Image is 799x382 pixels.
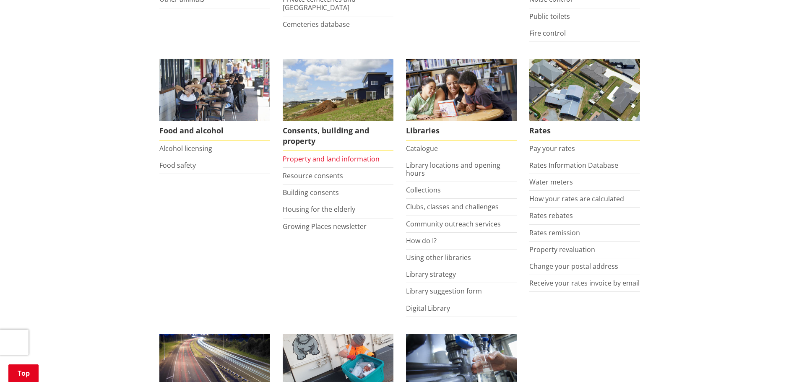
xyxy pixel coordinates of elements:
a: Property revaluation [529,245,595,254]
span: Libraries [406,121,517,140]
a: How do I? [406,236,437,245]
a: Rates Information Database [529,161,618,170]
a: Pay your rates [529,144,575,153]
a: Community outreach services [406,219,501,229]
a: Library suggestion form [406,286,482,296]
a: Building consents [283,188,339,197]
a: Pay your rates online Rates [529,59,640,140]
a: Housing for the elderly [283,205,355,214]
a: New Pokeno housing development Consents, building and property [283,59,393,151]
a: Clubs, classes and challenges [406,202,499,211]
a: Property and land information [283,154,380,164]
a: Resource consents [283,171,343,180]
a: Water meters [529,177,573,187]
a: Using other libraries [406,253,471,262]
img: Waikato District Council libraries [406,59,517,121]
a: Receive your rates invoice by email [529,278,640,288]
a: Cemeteries database [283,20,350,29]
iframe: Messenger Launcher [760,347,791,377]
span: Consents, building and property [283,121,393,151]
a: Library membership is free to everyone who lives in the Waikato district. Libraries [406,59,517,140]
img: Food and Alcohol in the Waikato [159,59,270,121]
img: Land and property thumbnail [283,59,393,121]
a: Library locations and opening hours [406,161,500,178]
a: Top [8,364,39,382]
a: Rates rebates [529,211,573,220]
a: Digital Library [406,304,450,313]
a: Fire control [529,29,566,38]
a: How your rates are calculated [529,194,624,203]
a: Change your postal address [529,262,618,271]
a: Catalogue [406,144,438,153]
span: Food and alcohol [159,121,270,140]
a: Food safety [159,161,196,170]
a: Growing Places newsletter [283,222,367,231]
a: Food and Alcohol in the Waikato Food and alcohol [159,59,270,140]
a: Alcohol licensing [159,144,212,153]
a: Public toilets [529,12,570,21]
a: Collections [406,185,441,195]
span: Rates [529,121,640,140]
a: Library strategy [406,270,456,279]
a: Rates remission [529,228,580,237]
img: Rates-thumbnail [529,59,640,121]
